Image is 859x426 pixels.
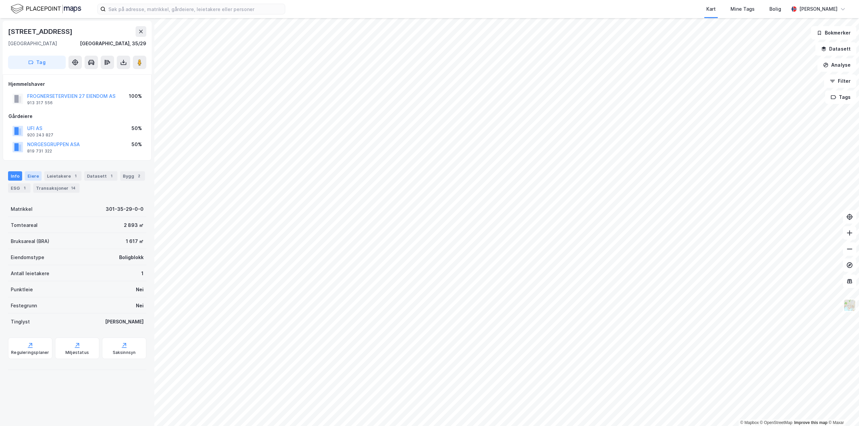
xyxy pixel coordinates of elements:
div: Info [8,171,22,181]
div: Leietakere [44,171,82,181]
div: Transaksjoner [33,183,80,193]
div: [GEOGRAPHIC_DATA] [8,40,57,48]
div: Tomteareal [11,221,38,229]
div: 1 [72,173,79,179]
button: Analyse [817,58,856,72]
button: Bokmerker [811,26,856,40]
button: Tag [8,56,66,69]
div: Kart [706,5,716,13]
input: Søk på adresse, matrikkel, gårdeiere, leietakere eller personer [106,4,285,14]
div: Bruksareal (BRA) [11,237,49,245]
div: 1 [108,173,115,179]
button: Tags [825,90,856,104]
a: Mapbox [740,420,759,425]
div: 50% [132,124,142,132]
div: Nei [136,302,144,310]
div: [PERSON_NAME] [799,5,838,13]
div: [PERSON_NAME] [105,318,144,326]
div: Boligblokk [119,253,144,261]
div: 1 [141,269,144,278]
div: Punktleie [11,286,33,294]
div: Mine Tags [730,5,755,13]
div: Bygg [120,171,145,181]
div: 50% [132,140,142,148]
div: ESG [8,183,31,193]
div: 2 893 ㎡ [124,221,144,229]
div: [STREET_ADDRESS] [8,26,74,37]
button: Filter [824,74,856,88]
div: 301-35-29-0-0 [106,205,144,213]
div: Matrikkel [11,205,33,213]
div: Reguleringsplaner [11,350,49,355]
div: Gårdeiere [8,112,146,120]
div: 920 243 827 [27,132,53,138]
img: Z [843,299,856,312]
div: Kontrollprogram for chat [825,394,859,426]
div: Bolig [769,5,781,13]
div: Hjemmelshaver [8,80,146,88]
div: Nei [136,286,144,294]
div: Saksinnsyn [113,350,136,355]
div: 819 731 322 [27,148,52,154]
div: Festegrunn [11,302,37,310]
button: Datasett [815,42,856,56]
a: OpenStreetMap [760,420,793,425]
img: logo.f888ab2527a4732fd821a326f86c7f29.svg [11,3,81,15]
div: Antall leietakere [11,269,49,278]
div: 1 617 ㎡ [126,237,144,245]
div: Eiere [25,171,42,181]
div: 913 317 556 [27,100,53,106]
div: Datasett [84,171,117,181]
div: 14 [70,185,77,191]
div: Eiendomstype [11,253,44,261]
div: Tinglyst [11,318,30,326]
iframe: Chat Widget [825,394,859,426]
div: Miljøstatus [65,350,89,355]
a: Improve this map [794,420,827,425]
div: 100% [129,92,142,100]
div: 2 [136,173,142,179]
div: [GEOGRAPHIC_DATA], 35/29 [80,40,146,48]
div: 1 [21,185,28,191]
